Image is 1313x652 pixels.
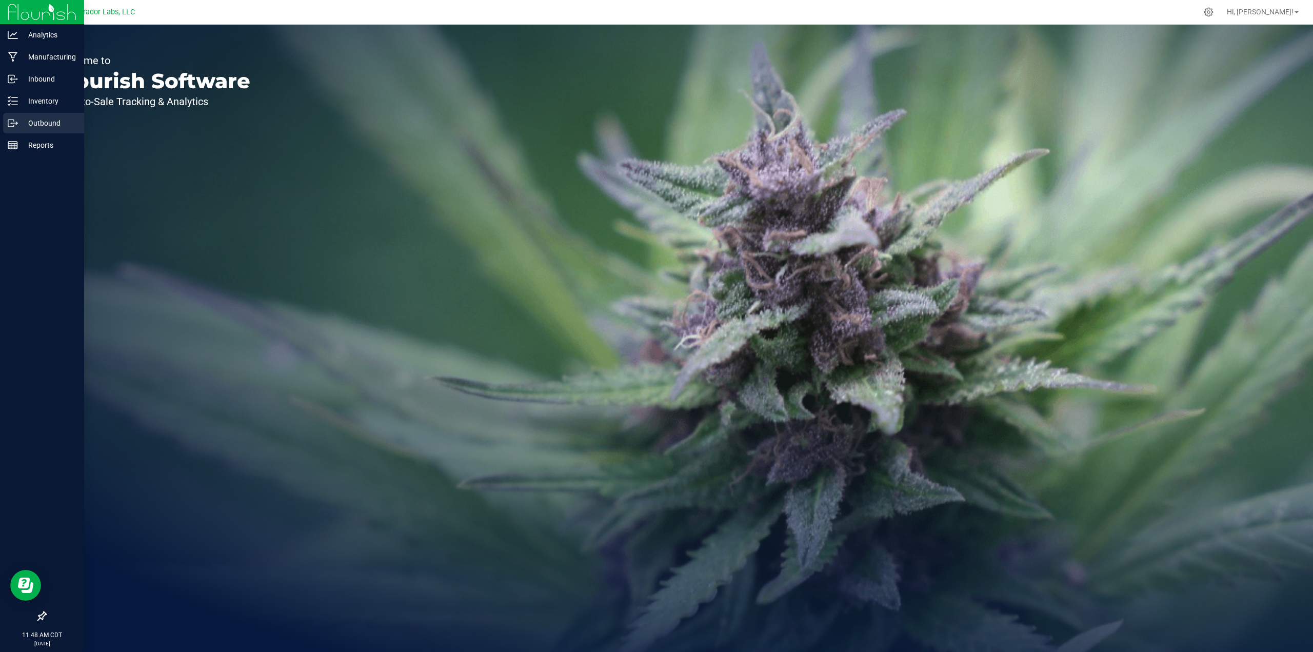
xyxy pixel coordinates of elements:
[74,8,135,16] span: Curador Labs, LLC
[55,55,250,66] p: Welcome to
[55,71,250,91] p: Flourish Software
[1202,7,1215,17] div: Manage settings
[18,117,79,129] p: Outbound
[8,96,18,106] inline-svg: Inventory
[5,640,79,647] p: [DATE]
[8,140,18,150] inline-svg: Reports
[5,630,79,640] p: 11:48 AM CDT
[10,570,41,601] iframe: Resource center
[55,96,250,107] p: Seed-to-Sale Tracking & Analytics
[1227,8,1294,16] span: Hi, [PERSON_NAME]!
[18,29,79,41] p: Analytics
[8,74,18,84] inline-svg: Inbound
[18,95,79,107] p: Inventory
[18,73,79,85] p: Inbound
[18,51,79,63] p: Manufacturing
[8,52,18,62] inline-svg: Manufacturing
[8,30,18,40] inline-svg: Analytics
[18,139,79,151] p: Reports
[8,118,18,128] inline-svg: Outbound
